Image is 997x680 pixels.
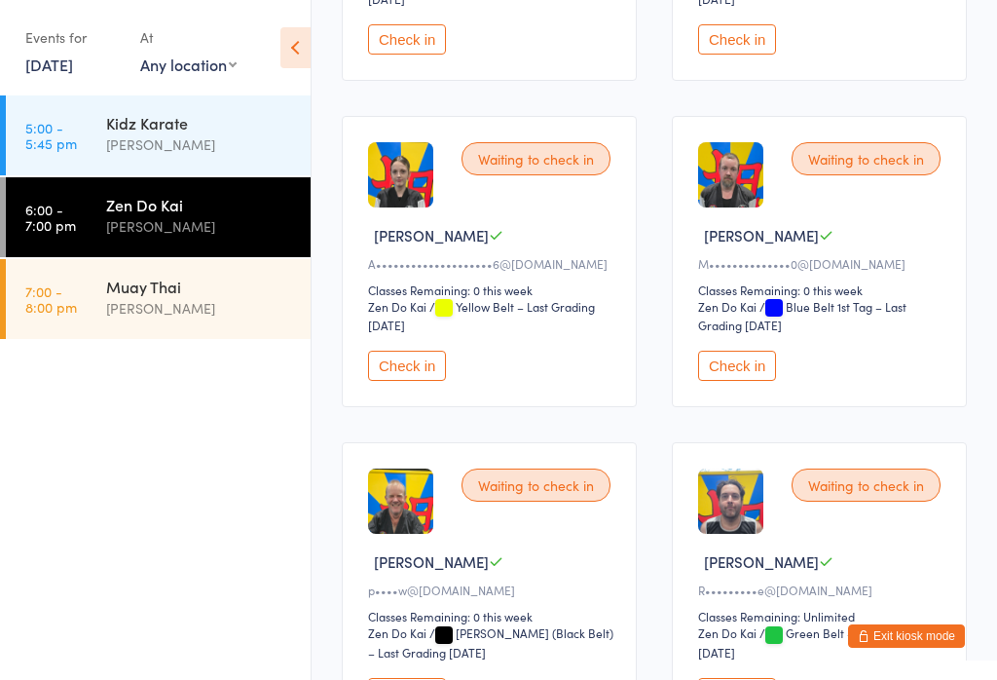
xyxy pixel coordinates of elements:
[368,582,616,598] div: p••••w@[DOMAIN_NAME]
[792,469,941,502] div: Waiting to check in
[25,54,73,75] a: [DATE]
[140,21,237,54] div: At
[792,142,941,175] div: Waiting to check in
[368,351,446,381] button: Check in
[698,469,763,534] img: image1751008033.png
[462,142,610,175] div: Waiting to check in
[368,469,433,534] img: image1750840061.png
[704,551,819,572] span: [PERSON_NAME]
[698,282,946,298] div: Classes Remaining: 0 this week
[698,624,757,641] div: Zen Do Kai
[6,259,311,339] a: 7:00 -8:00 pmMuay Thai[PERSON_NAME]
[374,225,489,246] span: [PERSON_NAME]
[698,298,757,315] div: Zen Do Kai
[368,298,426,315] div: Zen Do Kai
[106,297,294,320] div: [PERSON_NAME]
[25,120,77,151] time: 5:00 - 5:45 pm
[140,54,237,75] div: Any location
[698,24,776,55] button: Check in
[462,469,610,502] div: Waiting to check in
[704,225,819,246] span: [PERSON_NAME]
[368,282,616,298] div: Classes Remaining: 0 this week
[368,298,595,333] span: / Yellow Belt – Last Grading [DATE]
[368,24,446,55] button: Check in
[368,255,616,272] div: A••••••••••••••••••••6@[DOMAIN_NAME]
[106,133,294,156] div: [PERSON_NAME]
[106,112,294,133] div: Kidz Karate
[6,95,311,175] a: 5:00 -5:45 pmKidz Karate[PERSON_NAME]
[698,582,946,598] div: R•••••••••e@[DOMAIN_NAME]
[698,142,763,208] img: image1750839859.png
[698,351,776,381] button: Check in
[698,298,906,333] span: / Blue Belt 1st Tag – Last Grading [DATE]
[848,624,965,648] button: Exit kiosk mode
[368,624,426,641] div: Zen Do Kai
[368,608,616,624] div: Classes Remaining: 0 this week
[25,283,77,315] time: 7:00 - 8:00 pm
[6,177,311,257] a: 6:00 -7:00 pmZen Do Kai[PERSON_NAME]
[368,624,613,660] span: / [PERSON_NAME] (Black Belt) – Last Grading [DATE]
[25,202,76,233] time: 6:00 - 7:00 pm
[106,194,294,215] div: Zen Do Kai
[106,276,294,297] div: Muay Thai
[374,551,489,572] span: [PERSON_NAME]
[106,215,294,238] div: [PERSON_NAME]
[698,608,946,624] div: Classes Remaining: Unlimited
[25,21,121,54] div: Events for
[368,142,433,208] img: image1750840862.png
[698,255,946,272] div: M••••••••••••••0@[DOMAIN_NAME]
[698,624,925,660] span: / Green Belt – Last Grading [DATE]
